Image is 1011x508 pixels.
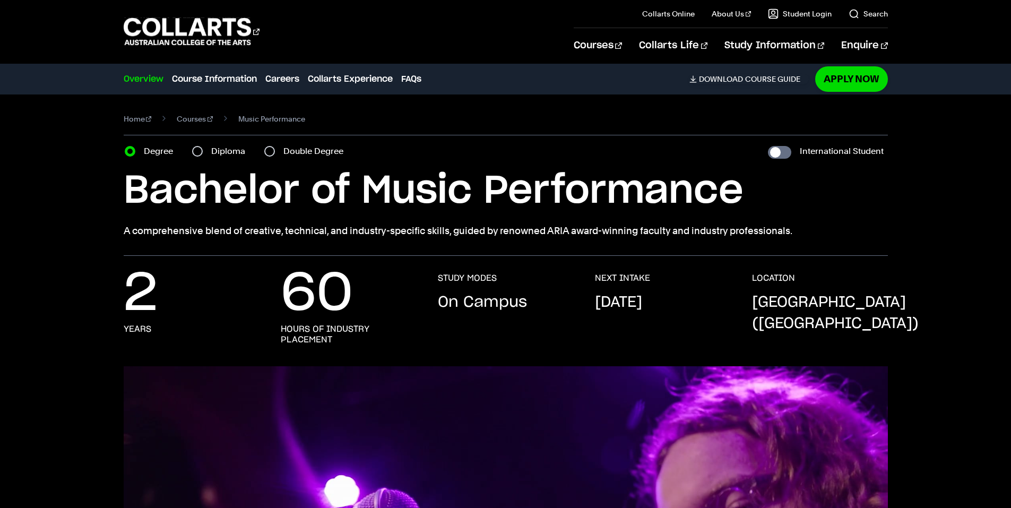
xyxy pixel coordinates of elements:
[689,74,809,84] a: DownloadCourse Guide
[144,144,179,159] label: Degree
[768,8,832,19] a: Student Login
[124,111,152,126] a: Home
[177,111,213,126] a: Courses
[841,28,887,63] a: Enquire
[724,28,824,63] a: Study Information
[281,324,417,345] h3: hours of industry placement
[265,73,299,85] a: Careers
[124,273,158,315] p: 2
[642,8,695,19] a: Collarts Online
[712,8,751,19] a: About Us
[595,292,642,313] p: [DATE]
[849,8,888,19] a: Search
[283,144,350,159] label: Double Degree
[172,73,257,85] a: Course Information
[815,66,888,91] a: Apply Now
[124,73,163,85] a: Overview
[211,144,252,159] label: Diploma
[401,73,421,85] a: FAQs
[238,111,305,126] span: Music Performance
[800,144,884,159] label: International Student
[752,273,795,283] h3: LOCATION
[438,292,527,313] p: On Campus
[595,273,650,283] h3: NEXT INTAKE
[438,273,497,283] h3: STUDY MODES
[639,28,707,63] a: Collarts Life
[699,74,743,84] span: Download
[124,167,888,215] h1: Bachelor of Music Performance
[124,324,151,334] h3: years
[574,28,622,63] a: Courses
[308,73,393,85] a: Collarts Experience
[281,273,353,315] p: 60
[124,223,888,238] p: A comprehensive blend of creative, technical, and industry-specific skills, guided by renowned AR...
[124,16,260,47] div: Go to homepage
[752,292,919,334] p: [GEOGRAPHIC_DATA] ([GEOGRAPHIC_DATA])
